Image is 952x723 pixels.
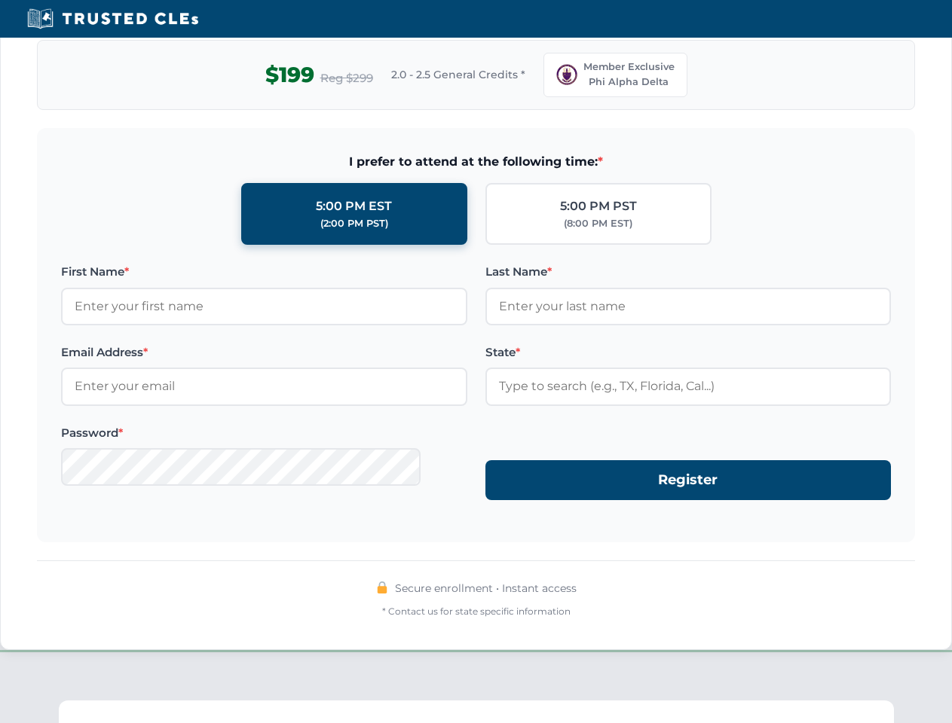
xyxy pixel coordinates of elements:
[485,288,892,325] input: Enter your last name
[320,216,388,231] div: (2:00 PM PST)
[395,580,577,596] span: Secure enrollment • Instant access
[564,216,632,231] div: (8:00 PM EST)
[61,263,467,281] label: First Name
[320,69,373,87] span: Reg $299
[376,581,388,593] img: 🔒
[485,263,892,281] label: Last Name
[485,368,892,405] input: Type to search (e.g., TX, Florida, Cal...)
[485,343,892,361] label: State
[61,368,467,405] input: Enter your email
[316,197,392,216] div: 5:00 PM EST
[23,8,203,30] img: Trusted CLEs
[556,64,577,85] img: PAD
[265,58,314,92] span: $199
[485,460,892,500] button: Register
[37,604,915,618] div: * Contact us for state specific information
[560,197,637,216] div: 5:00 PM PST
[583,59,675,90] span: Member Exclusive Phi Alpha Delta
[61,288,467,325] input: Enter your first name
[61,152,891,172] span: I prefer to attend at the following time:
[391,66,525,83] span: 2.0 - 2.5 General Credits *
[61,424,467,442] label: Password
[61,343,467,361] label: Email Address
